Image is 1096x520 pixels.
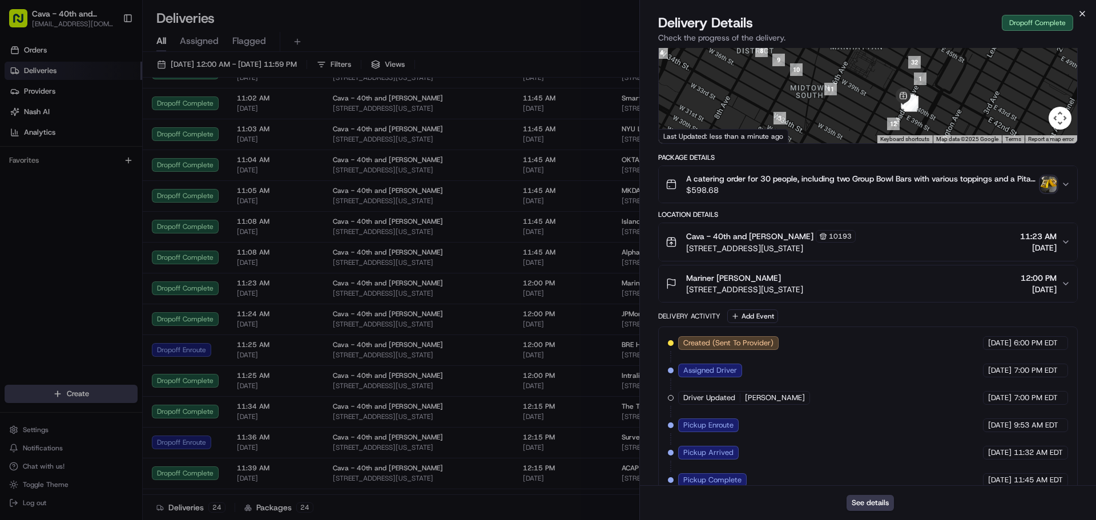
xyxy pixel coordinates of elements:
div: Start new chat [51,109,187,120]
img: Google [662,128,699,143]
p: Welcome 👋 [11,46,208,64]
div: Past conversations [11,148,76,158]
a: 💻API Documentation [92,251,188,271]
span: [DATE] [90,208,114,217]
div: 9 [772,54,785,66]
span: [DATE] [988,475,1012,485]
a: Report a map error [1028,136,1074,142]
button: See details [847,495,894,511]
div: 26 [904,95,916,107]
button: Mariner [PERSON_NAME][STREET_ADDRESS][US_STATE]12:00 PM[DATE] [659,265,1077,302]
span: A catering order for 30 people, including two Group Bowl Bars with various toppings and a Pita Pa... [686,173,1036,184]
div: 10 [790,63,803,76]
span: $598.68 [686,184,1036,196]
div: Last Updated: less than a minute ago [659,129,788,143]
div: 13 [901,94,914,107]
div: Package Details [658,153,1078,162]
button: A catering order for 30 people, including two Group Bowl Bars with various toppings and a Pita Pa... [659,166,1077,203]
button: Cava - 40th and [PERSON_NAME]10193[STREET_ADDRESS][US_STATE]11:23 AM[DATE] [659,223,1077,261]
span: [STREET_ADDRESS][US_STATE] [686,284,803,295]
div: 28 [906,96,918,108]
span: [PERSON_NAME] [745,393,805,403]
span: [DATE] [988,448,1012,458]
span: [DATE] [988,420,1012,430]
div: 12 [887,118,900,130]
img: Angelique Valdez [11,166,30,184]
div: 8 [755,45,768,57]
span: Created (Sent To Provider) [683,338,773,348]
a: 📗Knowledge Base [7,251,92,271]
a: Terms [1005,136,1021,142]
img: 40th Madison [11,197,30,215]
span: Map data ©2025 Google [936,136,998,142]
span: 7:00 PM EDT [1014,393,1058,403]
span: [PERSON_NAME] [35,177,92,186]
div: We're available if you need us! [51,120,157,130]
span: 11:45 AM EDT [1014,475,1063,485]
div: 29 [904,95,916,108]
span: Delivery Details [658,14,753,32]
a: Powered byPylon [80,283,138,292]
a: Open this area in Google Maps (opens a new window) [662,128,699,143]
div: 30 [902,96,914,109]
div: 3 [773,112,786,124]
span: 10193 [829,232,852,241]
p: Check the progress of the delivery. [658,32,1078,43]
span: Pickup Enroute [683,420,734,430]
div: 1 [914,72,926,85]
div: Delivery Activity [658,312,720,321]
span: [DATE] [1021,284,1057,295]
div: 4 [655,46,668,59]
span: [STREET_ADDRESS][US_STATE] [686,243,856,254]
img: 1736555255976-a54dd68f-1ca7-489b-9aae-adbdc363a1c4 [23,178,32,187]
button: Start new chat [194,112,208,126]
span: [DATE] [988,338,1012,348]
span: 40th Madison [35,208,82,217]
span: [DATE] [988,365,1012,376]
img: Nash [11,11,34,34]
span: Knowledge Base [23,255,87,267]
span: [DATE] [988,393,1012,403]
span: Cava - 40th and [PERSON_NAME] [686,231,813,242]
div: 32 [908,56,921,68]
span: Pickup Arrived [683,448,734,458]
span: API Documentation [108,255,183,267]
button: Add Event [727,309,778,323]
span: 9:53 AM EDT [1014,420,1058,430]
input: Clear [30,74,188,86]
button: See all [177,146,208,160]
span: Pylon [114,283,138,292]
span: Driver Updated [683,393,735,403]
span: 11:23 AM [1020,231,1057,242]
span: • [84,208,88,217]
span: [DATE] [1020,242,1057,253]
span: • [95,177,99,186]
div: 31 [905,97,918,110]
span: Mariner [PERSON_NAME] [686,272,781,284]
img: 4920774857489_3d7f54699973ba98c624_72.jpg [24,109,45,130]
div: 💻 [96,256,106,265]
div: Location Details [658,210,1078,219]
button: Keyboard shortcuts [880,135,929,143]
img: 1736555255976-a54dd68f-1ca7-489b-9aae-adbdc363a1c4 [11,109,32,130]
span: [DATE] [101,177,124,186]
span: 6:00 PM EDT [1014,338,1058,348]
button: Map camera controls [1049,107,1071,130]
span: 11:32 AM EDT [1014,448,1063,458]
img: photo_proof_of_delivery image [1041,176,1057,192]
span: 7:00 PM EDT [1014,365,1058,376]
span: 12:00 PM [1021,272,1057,284]
span: Pickup Complete [683,475,742,485]
span: Assigned Driver [683,365,737,376]
div: 11 [824,83,837,95]
div: 📗 [11,256,21,265]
